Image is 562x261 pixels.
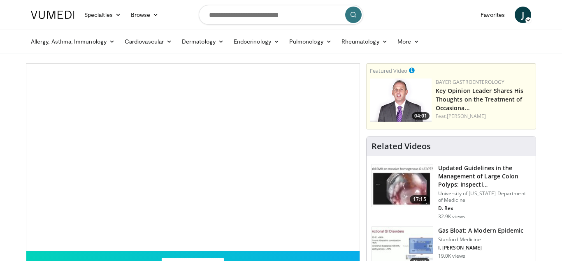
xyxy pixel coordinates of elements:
p: 19.0K views [438,253,465,259]
h3: Gas Bloat: A Modern Epidemic [438,226,524,235]
span: 04:01 [412,112,430,120]
p: D. Rex [438,205,531,212]
a: 17:15 Updated Guidelines in the Management of Large Colon Polyps: Inspecti… University of [US_STA... [372,164,531,220]
input: Search topics, interventions [199,5,363,25]
img: dfcfcb0d-b871-4e1a-9f0c-9f64970f7dd8.150x105_q85_crop-smart_upscale.jpg [372,164,433,207]
p: University of [US_STATE] Department of Medicine [438,190,531,203]
img: 9828b8df-38ad-4333-b93d-bb657251ca89.png.150x105_q85_crop-smart_upscale.png [370,79,432,122]
a: [PERSON_NAME] [447,113,486,120]
a: Key Opinion Leader Shares His Thoughts on the Treatment of Occasiona… [436,87,524,112]
a: Browse [126,7,164,23]
span: 17:15 [410,195,430,203]
h4: Related Videos [372,141,431,151]
a: J [515,7,531,23]
a: Bayer Gastroenterology [436,79,505,85]
video-js: Video Player [26,64,360,251]
a: 04:01 [370,79,432,122]
a: Cardiovascular [120,33,177,50]
small: Featured Video [370,67,407,74]
div: Feat. [436,113,532,120]
p: I. [PERSON_NAME] [438,245,524,251]
a: Specialties [79,7,126,23]
img: VuMedi Logo [31,11,74,19]
p: 32.9K views [438,213,465,220]
a: Favorites [476,7,510,23]
a: Dermatology [177,33,229,50]
p: Stanford Medicine [438,236,524,243]
a: Rheumatology [337,33,392,50]
a: More [392,33,424,50]
a: Pulmonology [284,33,337,50]
a: Endocrinology [229,33,284,50]
h3: Updated Guidelines in the Management of Large Colon Polyps: Inspecti… [438,164,531,189]
a: Allergy, Asthma, Immunology [26,33,120,50]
